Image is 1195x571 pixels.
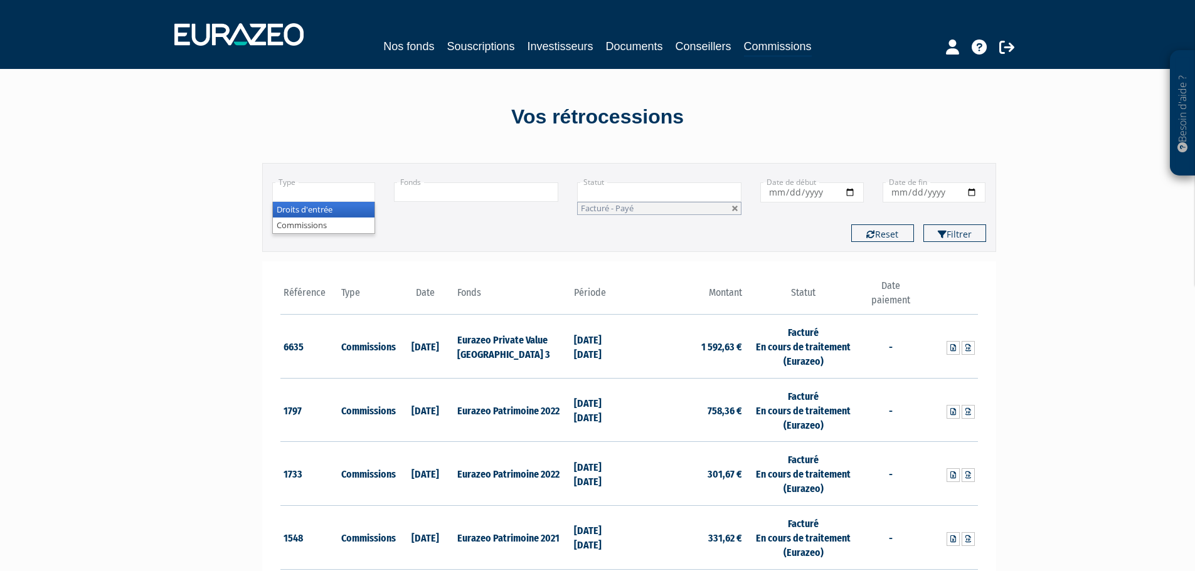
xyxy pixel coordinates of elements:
[629,442,745,506] td: 301,67 €
[606,38,663,55] a: Documents
[338,442,396,506] td: Commissions
[744,38,812,57] a: Commissions
[396,442,455,506] td: [DATE]
[280,505,339,569] td: 1548
[629,378,745,442] td: 758,36 €
[454,315,570,379] td: Eurazeo Private Value [GEOGRAPHIC_DATA] 3
[745,315,861,379] td: Facturé En cours de traitement (Eurazeo)
[338,505,396,569] td: Commissions
[273,217,375,233] li: Commissions
[745,505,861,569] td: Facturé En cours de traitement (Eurazeo)
[861,279,920,315] th: Date paiement
[923,224,986,242] button: Filtrer
[745,378,861,442] td: Facturé En cours de traitement (Eurazeo)
[629,315,745,379] td: 1 592,63 €
[383,38,434,55] a: Nos fonds
[280,378,339,442] td: 1797
[338,279,396,315] th: Type
[454,442,570,506] td: Eurazeo Patrimoine 2022
[280,279,339,315] th: Référence
[396,315,455,379] td: [DATE]
[861,315,920,379] td: -
[454,505,570,569] td: Eurazeo Patrimoine 2021
[447,38,514,55] a: Souscriptions
[1176,57,1190,170] p: Besoin d'aide ?
[571,378,629,442] td: [DATE] [DATE]
[861,378,920,442] td: -
[454,279,570,315] th: Fonds
[629,505,745,569] td: 331,62 €
[396,378,455,442] td: [DATE]
[571,442,629,506] td: [DATE] [DATE]
[396,279,455,315] th: Date
[396,505,455,569] td: [DATE]
[745,442,861,506] td: Facturé En cours de traitement (Eurazeo)
[338,378,396,442] td: Commissions
[280,442,339,506] td: 1733
[273,202,375,217] li: Droits d'entrée
[240,103,955,132] div: Vos rétrocessions
[851,224,914,242] button: Reset
[676,38,731,55] a: Conseillers
[454,378,570,442] td: Eurazeo Patrimoine 2022
[571,505,629,569] td: [DATE] [DATE]
[861,442,920,506] td: -
[280,315,339,379] td: 6635
[861,505,920,569] td: -
[571,279,629,315] th: Période
[571,315,629,379] td: [DATE] [DATE]
[527,38,593,55] a: Investisseurs
[629,279,745,315] th: Montant
[581,202,634,214] span: Facturé - Payé
[174,23,304,46] img: 1732889491-logotype_eurazeo_blanc_rvb.png
[338,315,396,379] td: Commissions
[745,279,861,315] th: Statut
